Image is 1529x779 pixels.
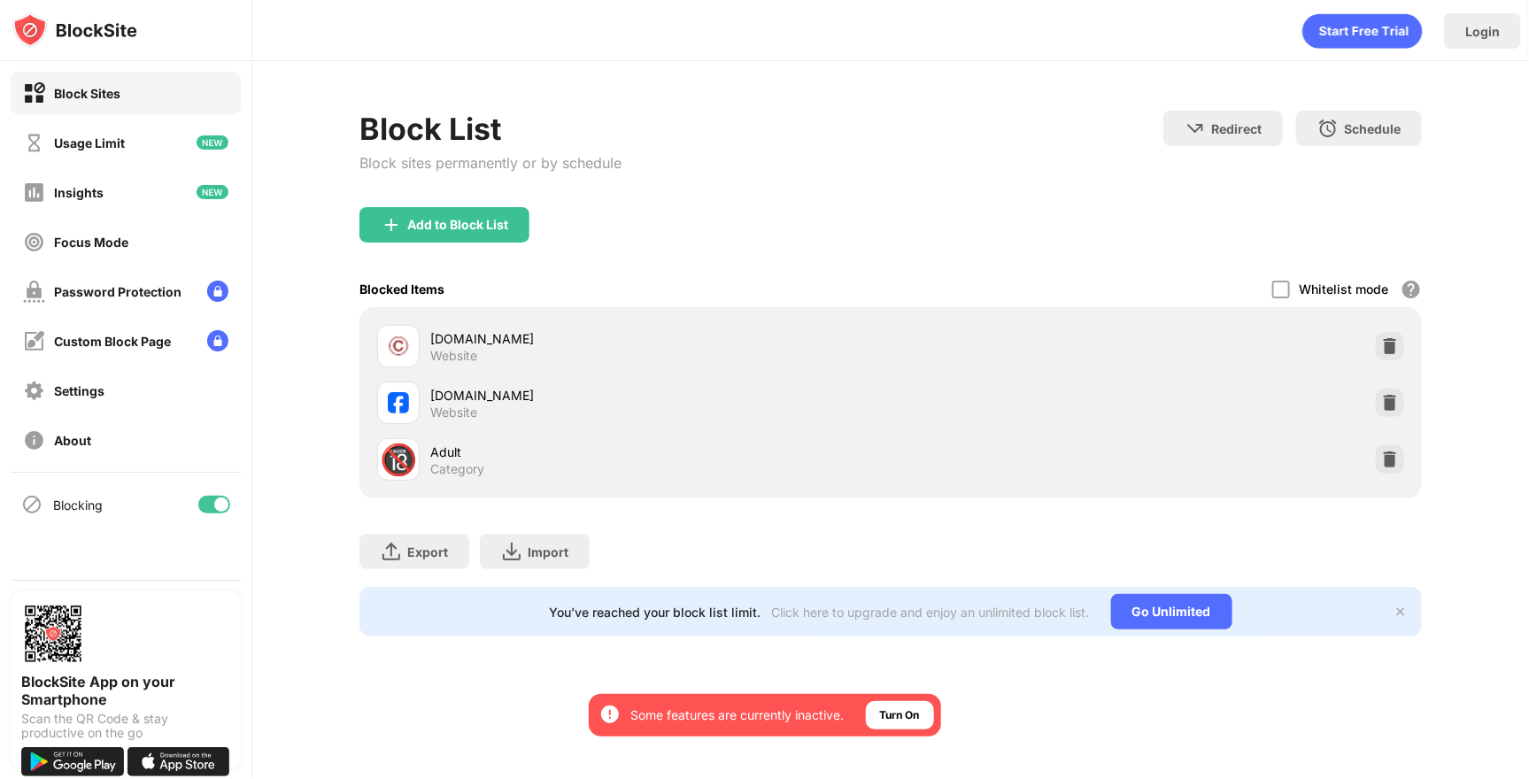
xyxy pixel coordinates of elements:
[23,231,45,253] img: focus-off.svg
[54,185,104,200] div: Insights
[21,747,124,776] img: get-it-on-google-play.svg
[21,494,42,515] img: blocking-icon.svg
[207,281,228,302] img: lock-menu.svg
[21,673,230,708] div: BlockSite App on your Smartphone
[430,405,477,420] div: Website
[54,383,104,398] div: Settings
[54,135,125,150] div: Usage Limit
[430,386,891,405] div: [DOMAIN_NAME]
[880,706,920,724] div: Turn On
[528,544,568,559] div: Import
[127,747,230,776] img: download-on-the-app-store.svg
[54,284,181,299] div: Password Protection
[197,185,228,199] img: new-icon.svg
[23,181,45,204] img: insights-off.svg
[23,330,45,352] img: customize-block-page-off.svg
[23,429,45,451] img: about-off.svg
[388,336,409,357] img: favicons
[21,602,85,666] img: options-page-qr-code.png
[53,497,103,513] div: Blocking
[407,544,448,559] div: Export
[430,461,484,477] div: Category
[430,348,477,364] div: Website
[359,282,444,297] div: Blocked Items
[1111,594,1232,629] div: Go Unlimited
[631,706,845,724] div: Some features are currently inactive.
[359,111,622,147] div: Block List
[388,392,409,413] img: favicons
[430,329,891,348] div: [DOMAIN_NAME]
[1302,13,1423,49] div: animation
[54,235,128,250] div: Focus Mode
[54,433,91,448] div: About
[54,334,171,349] div: Custom Block Page
[23,82,45,104] img: block-on.svg
[407,218,508,232] div: Add to Block List
[1394,605,1408,619] img: x-button.svg
[359,154,622,172] div: Block sites permanently or by schedule
[197,135,228,150] img: new-icon.svg
[23,132,45,154] img: time-usage-off.svg
[21,712,230,740] div: Scan the QR Code & stay productive on the go
[54,86,120,101] div: Block Sites
[23,281,45,303] img: password-protection-off.svg
[599,704,621,725] img: error-circle-white.svg
[12,12,137,48] img: logo-blocksite.svg
[772,605,1090,620] div: Click here to upgrade and enjoy an unlimited block list.
[207,330,228,351] img: lock-menu.svg
[1465,24,1500,39] div: Login
[380,442,417,478] div: 🔞
[430,443,891,461] div: Adult
[1299,282,1388,297] div: Whitelist mode
[1211,121,1262,136] div: Redirect
[23,380,45,402] img: settings-off.svg
[550,605,761,620] div: You’ve reached your block list limit.
[1344,121,1401,136] div: Schedule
